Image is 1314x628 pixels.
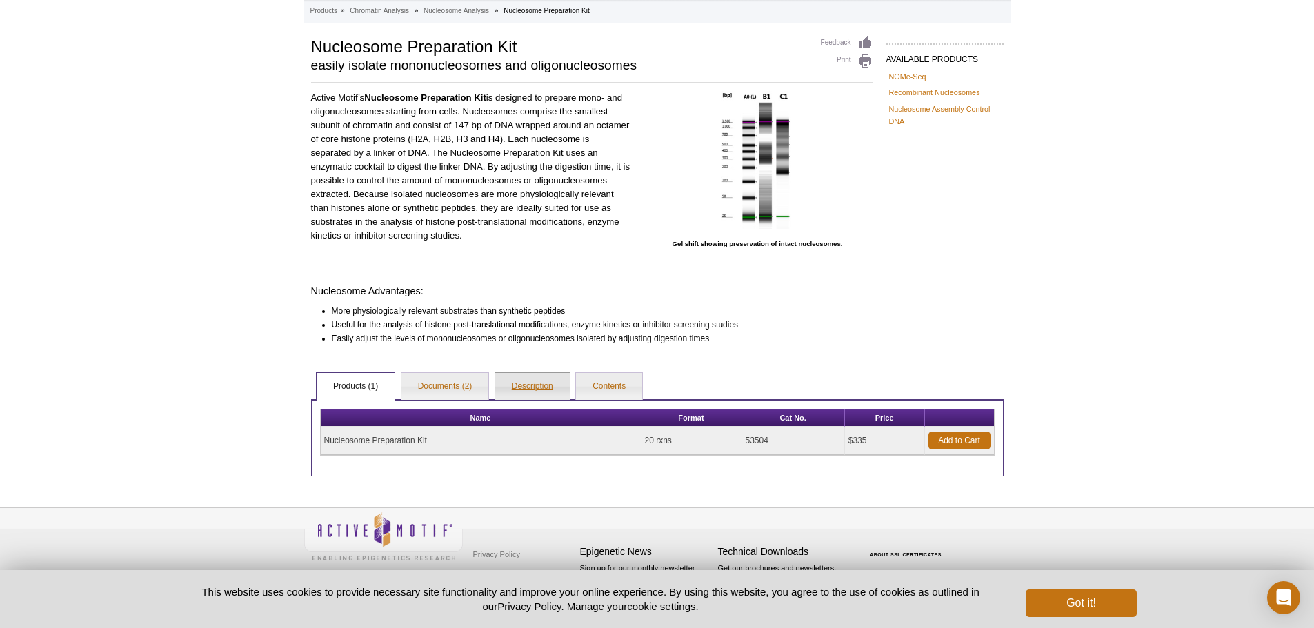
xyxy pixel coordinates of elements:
li: » [341,7,345,14]
p: Sign up for our monthly newsletter highlighting recent publications in the field of epigenetics. [580,563,711,609]
a: Chromatin Analysis [350,5,409,17]
a: NOMe-Seq [889,70,926,83]
strong: Gel shift showing preservation of intact nucleosomes. [673,240,843,247]
li: » [415,7,419,14]
a: Products (1) [317,373,395,401]
li: Useful for the analysis of histone post-translational modifications, enzyme kinetics or inhibitor... [332,318,860,332]
a: Description [495,373,570,401]
h4: Epigenetic News [580,546,711,558]
th: Cat No. [741,409,844,427]
p: Active Motif’s is designed to prepare mono- and oligonucleosomes starting from cells. Nucleosomes... [311,91,633,243]
a: Add to Cart [928,432,991,449]
th: Format [641,409,742,427]
button: Got it! [1026,589,1136,617]
h4: Nucleosome Advantages: [311,285,873,297]
td: $335 [845,427,925,455]
a: ABOUT SSL CERTIFICATES [870,552,942,557]
li: More physiologically relevant substrates than synthetic peptides [332,304,860,318]
a: Documents (2) [401,373,489,401]
li: Easily adjust the levels of mononucleosomes or oligonucleosomes isolated by adjusting digestion t... [332,332,860,345]
a: Print [821,54,873,69]
h1: Nucleosome Preparation Kit [311,35,807,56]
a: Contents [576,373,642,401]
h2: AVAILABLE PRODUCTS [886,43,1004,68]
strong: Nucleosome Preparation Kit [364,92,486,103]
th: Name [321,409,641,427]
a: Feedback [821,35,873,50]
td: 53504 [741,427,844,455]
h2: easily isolate mononucleosomes and oligonucleosomes [311,59,807,72]
td: Nucleosome Preparation Kit [321,427,641,455]
a: Nucleosome Assembly Control DNA [889,103,1001,128]
td: 20 rxns [641,427,742,455]
a: Terms & Conditions [470,565,542,585]
a: Privacy Policy [497,600,561,612]
p: This website uses cookies to provide necessary site functionality and improve your online experie... [178,585,1004,614]
p: Get our brochures and newsletters, or request them by mail. [718,563,849,598]
a: Privacy Policy [470,544,524,565]
li: Nucleosome Preparation Kit [504,7,590,14]
li: » [495,7,499,14]
th: Price [845,409,925,427]
img: Active Motif, [304,508,463,564]
a: Recombinant Nucleosomes [889,86,980,99]
table: Click to Verify - This site chose Symantec SSL for secure e-commerce and confidential communicati... [856,532,959,563]
h4: Technical Downloads [718,546,849,558]
a: Nucleosome Analysis [424,5,489,17]
button: cookie settings [627,600,695,612]
a: Products [310,5,337,17]
img: Nucleosome Preparation Kit preserves intact nucleosomes. [715,91,799,229]
div: Open Intercom Messenger [1267,581,1300,614]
